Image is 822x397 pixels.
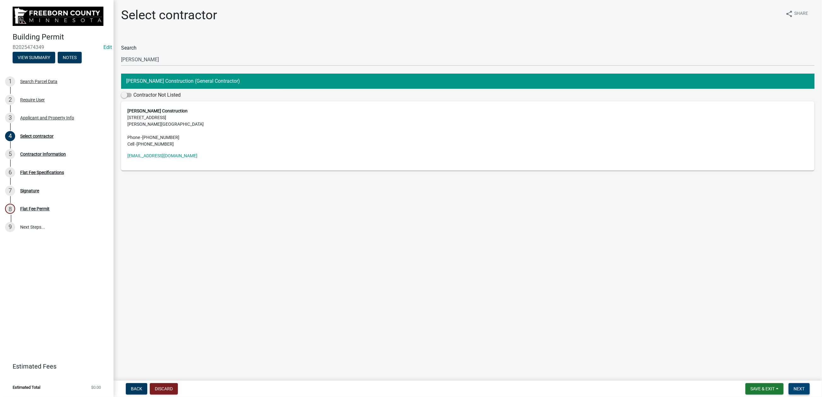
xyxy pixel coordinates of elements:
span: [PHONE_NUMBER] [142,135,179,140]
wm-modal-confirm: Summary [13,55,55,60]
div: 1 [5,76,15,87]
span: B2025474349 [13,44,101,50]
button: Save & Exit [745,383,784,394]
div: Select contractor [20,134,54,138]
a: Edit [103,44,112,50]
div: Flat Fee Specifications [20,170,64,175]
h4: Building Permit [13,33,108,42]
a: [EMAIL_ADDRESS][DOMAIN_NAME] [127,153,197,158]
div: 7 [5,186,15,196]
button: [PERSON_NAME] Construction (General Contractor) [121,74,814,89]
div: 8 [5,204,15,214]
div: 2 [5,95,15,105]
wm-modal-confirm: Notes [58,55,82,60]
input: Search... [121,53,814,66]
abbr: Cell - [127,141,137,147]
label: Contractor Not Listed [121,91,181,99]
wm-modal-confirm: Edit Application Number [103,44,112,50]
div: Require User [20,98,45,102]
address: [STREET_ADDRESS] [PERSON_NAME][GEOGRAPHIC_DATA] [127,108,808,147]
div: Applicant and Property Info [20,116,74,120]
button: shareShare [780,8,813,20]
h1: Select contractor [121,8,217,23]
button: Notes [58,52,82,63]
button: Next [789,383,810,394]
button: Discard [150,383,178,394]
div: 6 [5,167,15,177]
strong: [PERSON_NAME] Construction [127,108,188,113]
div: 9 [5,222,15,232]
i: share [785,10,793,18]
img: Freeborn County, Minnesota [13,7,103,26]
button: Back [126,383,147,394]
abbr: Phone - [127,135,142,140]
div: Search Parcel Data [20,79,57,84]
span: Estimated Total [13,385,40,389]
div: 5 [5,149,15,159]
div: Contractor Information [20,152,66,156]
div: 3 [5,113,15,123]
span: Share [794,10,808,18]
span: Next [794,386,805,391]
span: $0.00 [91,385,101,389]
div: Signature [20,189,39,193]
div: 4 [5,131,15,141]
a: Estimated Fees [5,360,103,373]
span: Save & Exit [750,386,775,391]
label: Search [121,45,137,51]
span: [PHONE_NUMBER] [137,141,174,147]
button: View Summary [13,52,55,63]
div: Flat Fee Permit [20,207,50,211]
span: Back [131,386,142,391]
